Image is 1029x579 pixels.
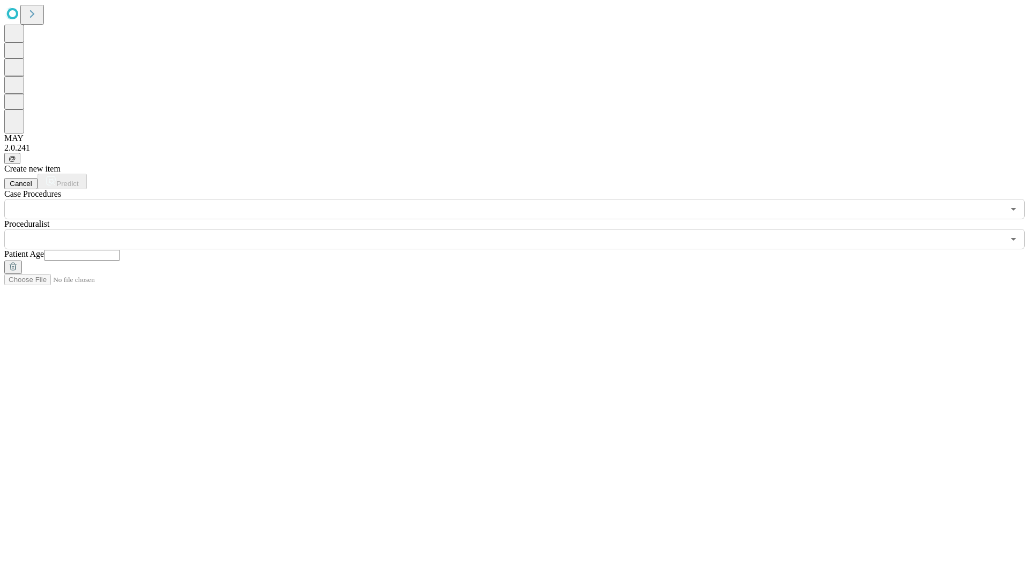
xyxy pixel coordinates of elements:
[9,154,16,162] span: @
[4,153,20,164] button: @
[1006,202,1021,217] button: Open
[56,180,78,188] span: Predict
[4,178,38,189] button: Cancel
[38,174,87,189] button: Predict
[4,143,1025,153] div: 2.0.241
[4,133,1025,143] div: MAY
[4,219,49,228] span: Proceduralist
[4,189,61,198] span: Scheduled Procedure
[1006,232,1021,247] button: Open
[4,164,61,173] span: Create new item
[10,180,32,188] span: Cancel
[4,249,44,258] span: Patient Age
